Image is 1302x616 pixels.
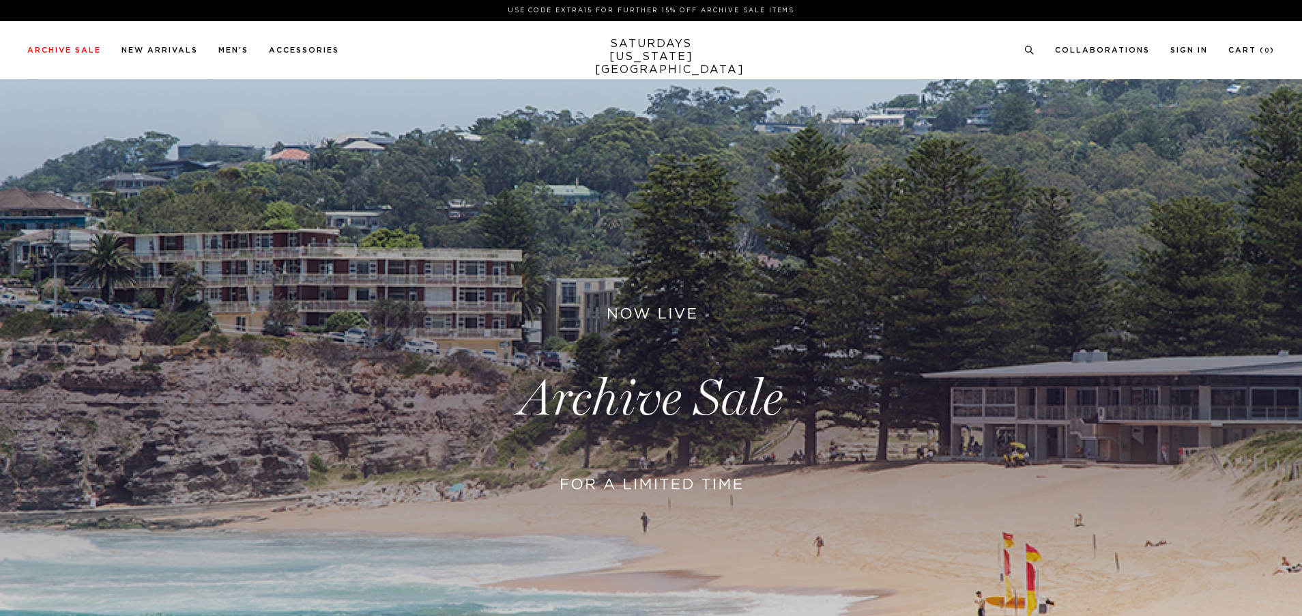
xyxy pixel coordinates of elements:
[27,46,101,54] a: Archive Sale
[1170,46,1208,54] a: Sign In
[121,46,198,54] a: New Arrivals
[1055,46,1150,54] a: Collaborations
[218,46,248,54] a: Men's
[1264,48,1270,54] small: 0
[33,5,1269,16] p: Use Code EXTRA15 for Further 15% Off Archive Sale Items
[269,46,339,54] a: Accessories
[595,38,708,76] a: SATURDAYS[US_STATE][GEOGRAPHIC_DATA]
[1228,46,1275,54] a: Cart (0)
